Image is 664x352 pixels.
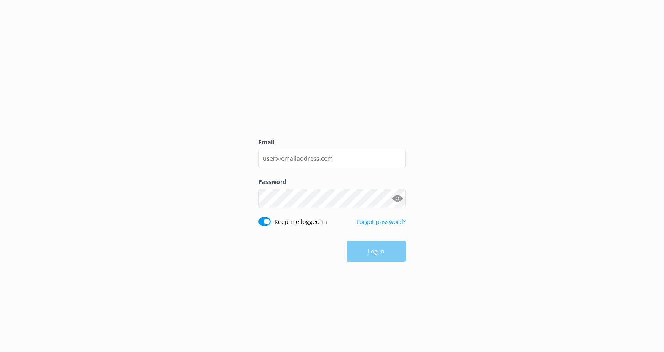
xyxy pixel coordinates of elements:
[274,217,327,227] label: Keep me logged in
[258,149,406,168] input: user@emailaddress.com
[258,177,406,187] label: Password
[356,218,406,226] a: Forgot password?
[389,190,406,207] button: Show password
[258,138,406,147] label: Email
